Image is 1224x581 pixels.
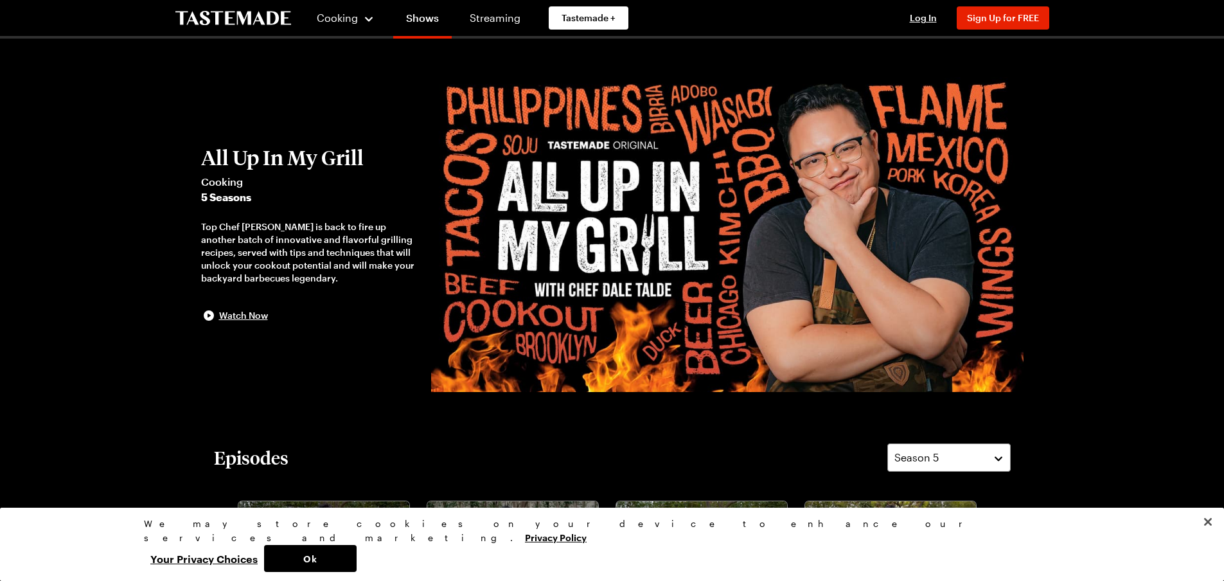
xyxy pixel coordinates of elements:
span: Season 5 [894,450,939,465]
span: 5 Seasons [201,190,418,205]
a: Shows [393,3,452,39]
span: Tastemade + [562,12,616,24]
button: Cooking [317,3,375,33]
a: More information about your privacy, opens in a new tab [525,531,587,543]
button: Sign Up for FREE [957,6,1049,30]
a: To Tastemade Home Page [175,11,291,26]
div: Privacy [144,517,1069,572]
button: Ok [264,545,357,572]
div: We may store cookies on your device to enhance our services and marketing. [144,517,1069,545]
span: Cooking [201,174,418,190]
div: Top Chef [PERSON_NAME] is back to fire up another batch of innovative and flavorful grilling reci... [201,220,418,285]
button: All Up In My GrillCooking5 SeasonsTop Chef [PERSON_NAME] is back to fire up another batch of inno... [201,146,418,323]
h2: All Up In My Grill [201,146,418,169]
h2: Episodes [214,446,288,469]
button: Log In [898,12,949,24]
a: Tastemade + [549,6,628,30]
button: Your Privacy Choices [144,545,264,572]
span: Watch Now [219,309,268,322]
button: Close [1194,508,1222,536]
span: Log In [910,12,937,23]
button: Season 5 [887,443,1011,472]
span: Sign Up for FREE [967,12,1039,23]
img: All Up In My Grill [431,77,1024,392]
span: Cooking [317,12,358,24]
